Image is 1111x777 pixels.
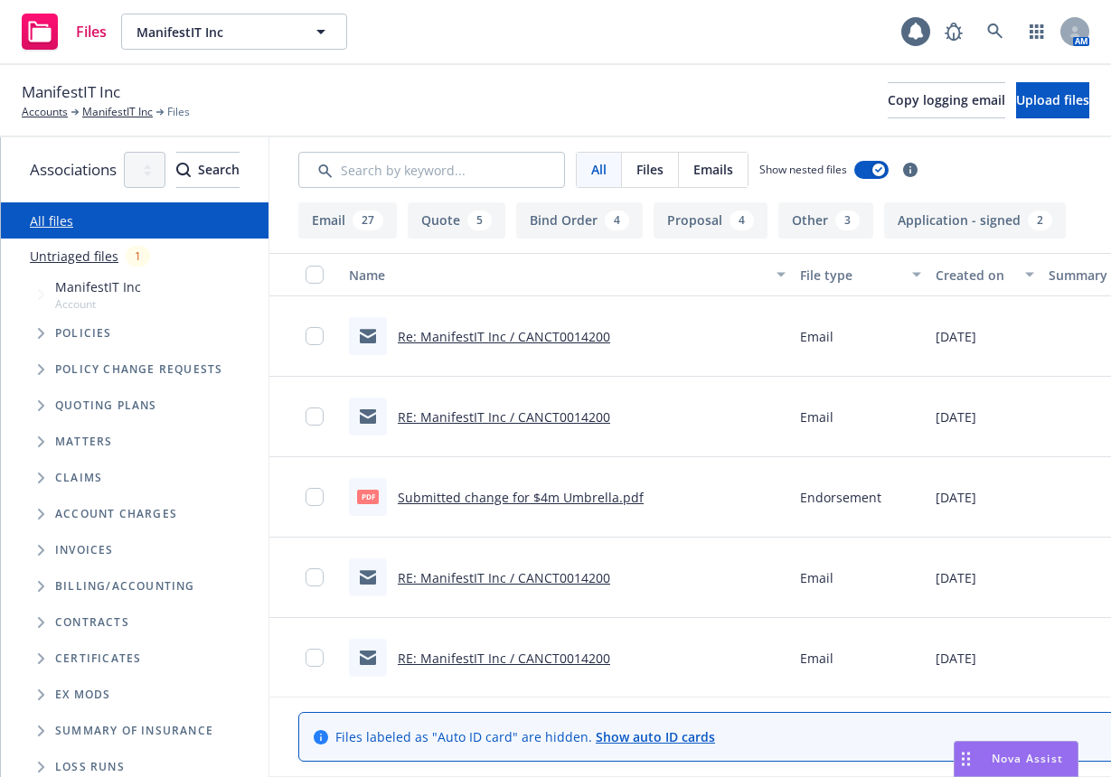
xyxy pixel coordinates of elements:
div: 2 [1028,211,1052,230]
span: Upload files [1016,91,1089,108]
span: Billing/Accounting [55,581,195,592]
div: Tree Example [1,274,268,568]
a: Report a Bug [936,14,972,50]
button: Upload files [1016,82,1089,118]
a: RE: ManifestIT Inc / CANCT0014200 [398,408,610,426]
input: Search by keyword... [298,152,565,188]
button: Nova Assist [954,741,1078,777]
button: Bind Order [516,202,643,239]
span: Copy logging email [888,91,1005,108]
div: Search [176,153,240,187]
a: Search [977,14,1013,50]
span: Email [800,568,833,587]
span: [DATE] [936,649,976,668]
span: Show nested files [759,162,847,177]
a: RE: ManifestIT Inc / CANCT0014200 [398,650,610,667]
a: RE: ManifestIT Inc / CANCT0014200 [398,569,610,586]
span: Policies [55,328,112,339]
span: Loss Runs [55,762,125,772]
a: All files [30,212,73,229]
a: ManifestIT Inc [82,104,153,120]
button: Application - signed [884,202,1066,239]
svg: Search [176,163,191,177]
span: ManifestIT Inc [22,80,120,104]
button: ManifestIT Inc [121,14,347,50]
button: Other [778,202,873,239]
span: Associations [30,158,117,182]
a: Accounts [22,104,68,120]
span: Policy change requests [55,364,222,375]
span: Nova Assist [992,751,1063,766]
button: Name [342,253,793,296]
span: Email [800,327,833,346]
span: Quoting plans [55,400,157,411]
span: [DATE] [936,568,976,587]
input: Toggle Row Selected [306,407,324,426]
a: Files [14,6,114,57]
span: Account charges [55,509,177,520]
input: Toggle Row Selected [306,649,324,667]
a: Untriaged files [30,247,118,266]
div: 27 [353,211,383,230]
a: Show auto ID cards [596,728,715,745]
div: 4 [730,211,754,230]
div: 5 [467,211,492,230]
span: [DATE] [936,327,976,346]
input: Toggle Row Selected [306,568,324,586]
input: Toggle Row Selected [306,327,324,345]
span: Invoices [55,545,114,556]
span: Ex Mods [55,689,110,700]
span: Files [636,160,664,179]
input: Toggle Row Selected [306,488,324,506]
span: [DATE] [936,488,976,507]
div: 4 [605,211,629,230]
input: Select all [306,266,324,284]
a: Submitted change for $4m Umbrella.pdf [398,489,644,506]
div: File type [800,266,901,285]
span: Summary of insurance [55,726,213,736]
span: Email [800,649,833,668]
span: Account [55,296,141,312]
button: Created on [928,253,1041,296]
span: Claims [55,473,102,483]
button: Copy logging email [888,82,1005,118]
span: Files [76,24,107,39]
a: Re: ManifestIT Inc / CANCT0014200 [398,328,610,345]
span: Endorsement [800,488,881,507]
button: File type [793,253,928,296]
span: Emails [693,160,733,179]
span: Certificates [55,653,141,664]
span: ManifestIT Inc [55,277,141,296]
a: Switch app [1019,14,1055,50]
span: Contracts [55,617,129,628]
span: Files [167,104,190,120]
div: 3 [835,211,860,230]
span: Files labeled as "Auto ID card" are hidden. [335,727,715,746]
span: ManifestIT Inc [137,23,293,42]
div: Drag to move [955,742,977,776]
span: All [591,160,607,179]
span: [DATE] [936,407,976,426]
span: Matters [55,436,112,447]
button: SearchSearch [176,152,240,188]
span: pdf [357,490,379,503]
div: 1 [126,246,150,267]
div: Created on [936,266,1014,285]
button: Email [298,202,397,239]
span: Email [800,407,833,426]
div: Name [349,266,766,285]
button: Proposal [654,202,767,239]
button: Quote [408,202,505,239]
